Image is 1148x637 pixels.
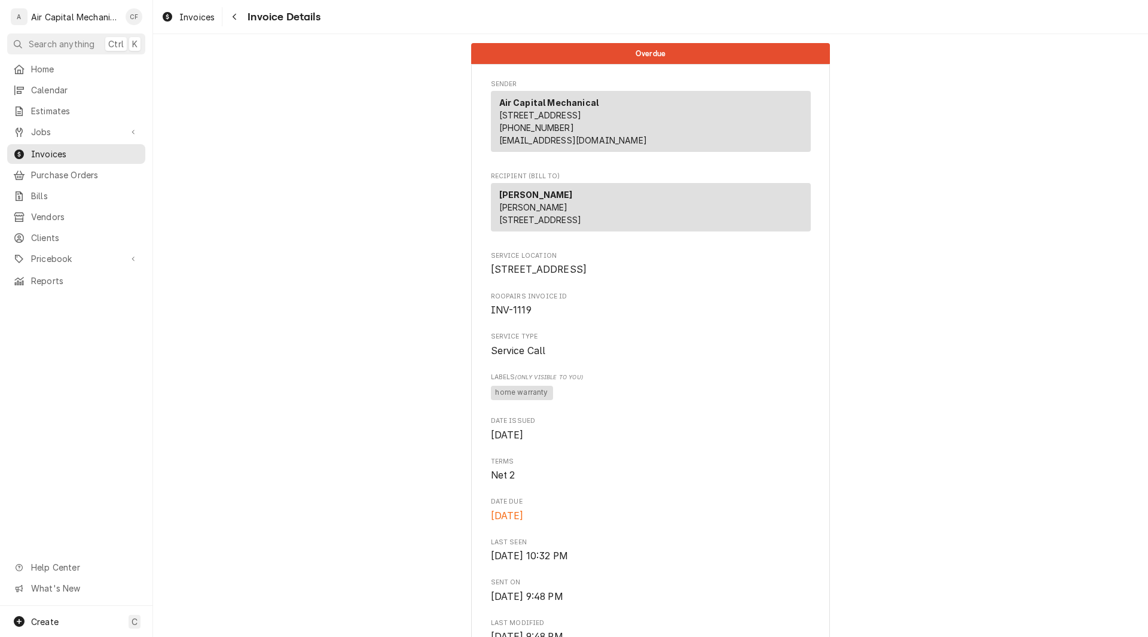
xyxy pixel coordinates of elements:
[491,497,811,507] span: Date Due
[491,251,811,261] span: Service Location
[471,43,830,64] div: Status
[179,11,215,23] span: Invoices
[491,550,568,562] span: [DATE] 10:32 PM
[7,33,145,54] button: Search anythingCtrlK
[491,373,811,402] div: [object Object]
[491,578,811,587] span: Sent On
[491,416,811,426] span: Date Issued
[7,207,145,227] a: Vendors
[31,275,139,287] span: Reports
[7,578,145,598] a: Go to What's New
[499,123,574,133] a: [PHONE_NUMBER]
[491,183,811,231] div: Recipient (Bill To)
[491,172,811,237] div: Invoice Recipient
[225,7,244,26] button: Navigate back
[491,497,811,523] div: Date Due
[491,509,811,523] span: Date Due
[491,251,811,277] div: Service Location
[31,211,139,223] span: Vendors
[491,292,811,301] span: Roopairs Invoice ID
[491,510,524,522] span: [DATE]
[491,384,811,402] span: [object Object]
[491,470,515,481] span: Net 2
[491,386,553,400] span: home warranty
[108,38,124,50] span: Ctrl
[31,190,139,202] span: Bills
[491,303,811,318] span: Roopairs Invoice ID
[31,84,139,96] span: Calendar
[491,332,811,358] div: Service Type
[491,538,811,547] span: Last Seen
[126,8,142,25] div: CF
[491,549,811,563] span: Last Seen
[7,271,145,291] a: Reports
[491,538,811,563] div: Last Seen
[132,38,138,50] span: K
[491,344,811,358] span: Service Type
[491,80,811,89] span: Sender
[31,105,139,117] span: Estimates
[491,429,524,441] span: [DATE]
[157,7,219,27] a: Invoices
[491,80,811,157] div: Invoice Sender
[29,38,94,50] span: Search anything
[7,165,145,185] a: Purchase Orders
[7,144,145,164] a: Invoices
[132,615,138,628] span: C
[491,91,811,152] div: Sender
[7,122,145,142] a: Go to Jobs
[499,97,599,108] strong: Air Capital Mechanical
[31,582,138,595] span: What's New
[491,428,811,443] span: Date Issued
[7,186,145,206] a: Bills
[491,578,811,604] div: Sent On
[491,457,811,467] span: Terms
[491,618,811,628] span: Last Modified
[31,617,59,627] span: Create
[7,80,145,100] a: Calendar
[7,101,145,121] a: Estimates
[499,202,582,225] span: [PERSON_NAME] [STREET_ADDRESS]
[491,416,811,442] div: Date Issued
[499,135,647,145] a: [EMAIL_ADDRESS][DOMAIN_NAME]
[499,110,582,120] span: [STREET_ADDRESS]
[7,249,145,269] a: Go to Pricebook
[491,91,811,157] div: Sender
[491,590,811,604] span: Sent On
[491,304,532,316] span: INV-1119
[31,231,139,244] span: Clients
[244,9,320,25] span: Invoice Details
[7,228,145,248] a: Clients
[31,169,139,181] span: Purchase Orders
[515,374,582,380] span: (Only Visible to You)
[31,252,121,265] span: Pricebook
[499,190,573,200] strong: [PERSON_NAME]
[11,8,28,25] div: A
[491,457,811,483] div: Terms
[491,332,811,342] span: Service Type
[31,63,139,75] span: Home
[636,50,665,57] span: Overdue
[126,8,142,25] div: Charles Faure's Avatar
[31,148,139,160] span: Invoices
[7,557,145,577] a: Go to Help Center
[491,292,811,318] div: Roopairs Invoice ID
[491,263,811,277] span: Service Location
[491,345,546,356] span: Service Call
[491,264,587,275] span: [STREET_ADDRESS]
[491,183,811,236] div: Recipient (Bill To)
[491,172,811,181] span: Recipient (Bill To)
[7,59,145,79] a: Home
[31,126,121,138] span: Jobs
[491,373,811,382] span: Labels
[31,561,138,574] span: Help Center
[491,591,563,602] span: [DATE] 9:48 PM
[31,11,119,23] div: Air Capital Mechanical
[491,468,811,483] span: Terms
